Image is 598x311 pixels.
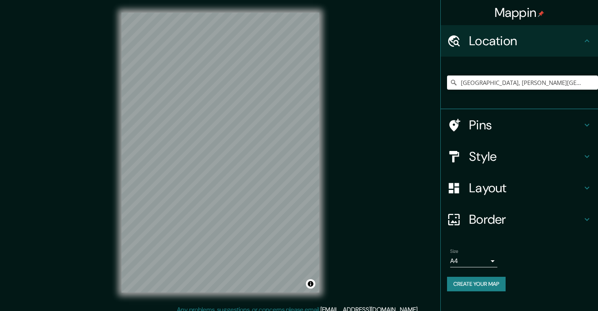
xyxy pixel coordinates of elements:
h4: Mappin [495,5,545,20]
button: Create your map [447,277,506,291]
h4: Location [469,33,582,49]
div: Location [441,25,598,57]
button: Toggle attribution [306,279,315,289]
h4: Pins [469,117,582,133]
input: Pick your city or area [447,75,598,90]
div: Border [441,204,598,235]
label: Size [450,248,458,255]
div: A4 [450,255,497,267]
h4: Border [469,212,582,227]
div: Style [441,141,598,172]
div: Pins [441,109,598,141]
canvas: Map [121,13,319,293]
img: pin-icon.png [538,11,544,17]
iframe: Help widget launcher [528,280,589,302]
h4: Style [469,149,582,164]
div: Layout [441,172,598,204]
h4: Layout [469,180,582,196]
